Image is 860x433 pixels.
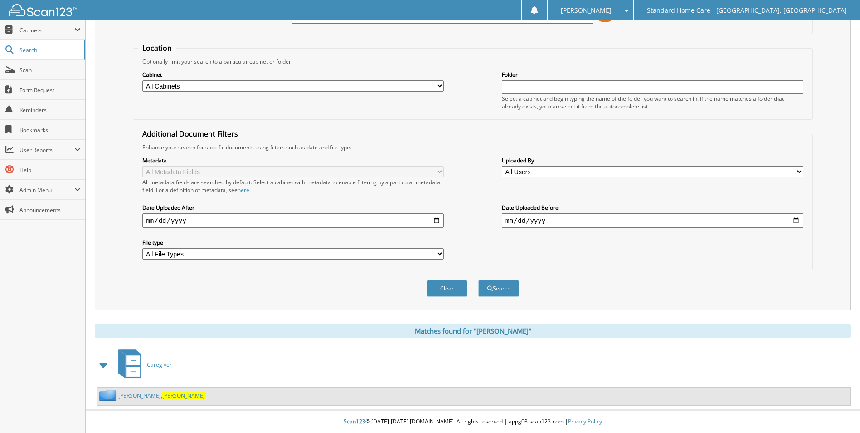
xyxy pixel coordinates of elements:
span: Cabinets [19,26,74,34]
label: Uploaded By [502,157,803,164]
span: Caregiver [147,361,172,369]
span: Search [19,46,79,54]
label: Metadata [142,157,444,164]
span: User Reports [19,146,74,154]
iframe: Chat Widget [815,389,860,433]
img: folder2.png [99,390,118,401]
div: Enhance your search for specific documents using filters such as date and file type. [138,143,807,151]
span: Reminders [19,106,81,114]
a: Privacy Policy [568,418,602,425]
div: Select a cabinet and begin typing the name of the folder you want to search in. If the name match... [502,95,803,110]
button: Search [478,280,519,297]
span: Scan123 [344,418,365,425]
legend: Additional Document Filters [138,129,243,139]
span: Standard Home Care - [GEOGRAPHIC_DATA], [GEOGRAPHIC_DATA] [647,8,847,13]
a: Caregiver [113,347,172,383]
label: Date Uploaded After [142,204,444,212]
a: here [238,186,249,194]
span: Announcements [19,206,81,214]
div: Matches found for "[PERSON_NAME]" [95,324,851,338]
legend: Location [138,43,176,53]
span: Scan [19,66,81,74]
div: All metadata fields are searched by default. Select a cabinet with metadata to enable filtering b... [142,178,444,194]
div: © [DATE]-[DATE] [DOMAIN_NAME]. All rights reserved | appg03-scan123-com | [86,411,860,433]
div: Optionally limit your search to a particular cabinet or folder [138,58,807,65]
input: start [142,213,444,228]
label: Date Uploaded Before [502,204,803,212]
span: Form Request [19,86,81,94]
label: Folder [502,71,803,79]
span: Help [19,166,81,174]
label: File type [142,239,444,246]
a: [PERSON_NAME],[PERSON_NAME] [118,392,205,399]
span: Admin Menu [19,186,74,194]
span: [PERSON_NAME] [162,392,205,399]
button: Clear [427,280,467,297]
span: [PERSON_NAME] [561,8,612,13]
span: Bookmarks [19,126,81,134]
label: Cabinet [142,71,444,79]
img: scan123-logo-white.svg [9,4,77,16]
input: end [502,213,803,228]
